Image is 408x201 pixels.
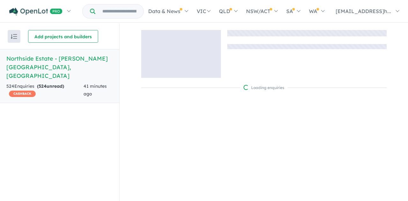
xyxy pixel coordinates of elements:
[84,83,107,97] span: 41 minutes ago
[37,83,64,89] strong: ( unread)
[9,8,62,16] img: Openlot PRO Logo White
[11,34,17,39] img: sort.svg
[6,83,84,98] div: 524 Enquir ies
[39,83,47,89] span: 524
[9,91,36,97] span: CASHBACK
[336,8,391,14] span: [EMAIL_ADDRESS]h...
[6,54,113,80] h5: Northside Estate - [PERSON_NAME][GEOGRAPHIC_DATA] , [GEOGRAPHIC_DATA]
[97,4,142,18] input: Try estate name, suburb, builder or developer
[28,30,98,43] button: Add projects and builders
[244,85,284,91] div: Loading enquiries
